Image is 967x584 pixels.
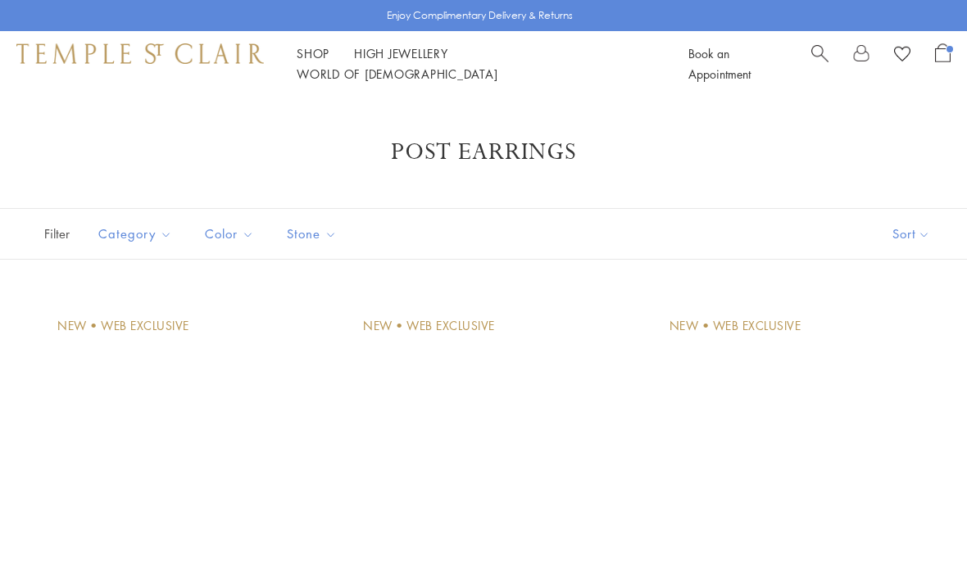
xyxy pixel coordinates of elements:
[197,224,266,244] span: Color
[347,301,620,573] a: E18102-MINIBFLY
[41,301,314,573] a: E18101-MINIBEE
[811,43,829,84] a: Search
[653,301,926,573] a: E18104-MINIBAT
[193,215,266,252] button: Color
[86,215,184,252] button: Category
[297,43,651,84] nav: Main navigation
[688,45,751,82] a: Book an Appointment
[297,45,329,61] a: ShopShop
[363,317,495,335] div: New • Web Exclusive
[66,138,901,167] h1: Post Earrings
[90,224,184,244] span: Category
[885,507,951,568] iframe: Gorgias live chat messenger
[387,7,573,24] p: Enjoy Complimentary Delivery & Returns
[354,45,448,61] a: High JewelleryHigh Jewellery
[670,317,801,335] div: New • Web Exclusive
[275,215,349,252] button: Stone
[279,224,349,244] span: Stone
[894,43,910,68] a: View Wishlist
[16,43,264,63] img: Temple St. Clair
[935,43,951,84] a: Open Shopping Bag
[856,209,967,259] button: Show sort by
[57,317,189,335] div: New • Web Exclusive
[297,66,497,82] a: World of [DEMOGRAPHIC_DATA]World of [DEMOGRAPHIC_DATA]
